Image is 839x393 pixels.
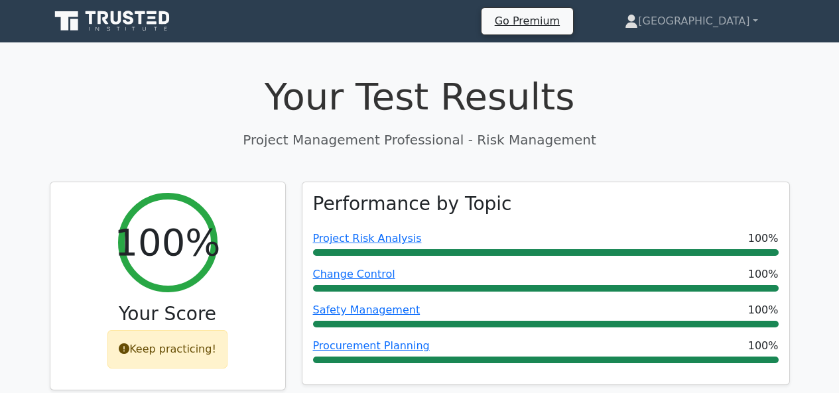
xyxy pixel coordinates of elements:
a: [GEOGRAPHIC_DATA] [593,8,789,34]
div: Keep practicing! [107,330,227,368]
a: Project Risk Analysis [313,232,422,245]
span: 100% [748,231,779,247]
span: 100% [748,338,779,354]
a: Safety Management [313,304,420,316]
p: Project Management Professional - Risk Management [50,130,790,150]
h3: Your Score [61,303,275,325]
a: Procurement Planning [313,339,430,352]
h3: Performance by Topic [313,193,512,215]
a: Change Control [313,268,395,280]
h1: Your Test Results [50,74,790,119]
h2: 100% [114,220,220,264]
span: 100% [748,302,779,318]
a: Go Premium [487,12,568,30]
span: 100% [748,266,779,282]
